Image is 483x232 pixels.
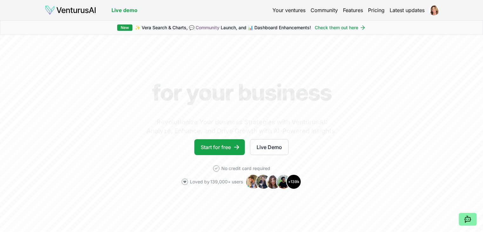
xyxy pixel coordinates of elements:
[256,174,271,189] img: Avatar 2
[276,174,291,189] img: Avatar 4
[196,25,219,30] a: Community
[194,139,245,155] a: Start for free
[111,6,138,14] a: Live demo
[245,174,261,189] img: Avatar 1
[250,139,289,155] a: Live Demo
[135,24,311,31] span: ✨ Vera Search & Charts, 💬 Launch, and 📊 Dashboard Enhancements!
[429,5,439,15] img: ACg8ocJXjsk3KV4Nf7Pv2og9Nnphiq-JbXGBKiVE6jMy-ibSOhgwJVoZiA=s96-c
[45,5,96,15] img: logo
[315,24,366,31] a: Check them out here
[343,6,363,14] a: Features
[266,174,281,189] img: Avatar 3
[117,24,132,31] div: New
[272,6,305,14] a: Your ventures
[311,6,338,14] a: Community
[368,6,385,14] a: Pricing
[390,6,425,14] a: Latest updates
